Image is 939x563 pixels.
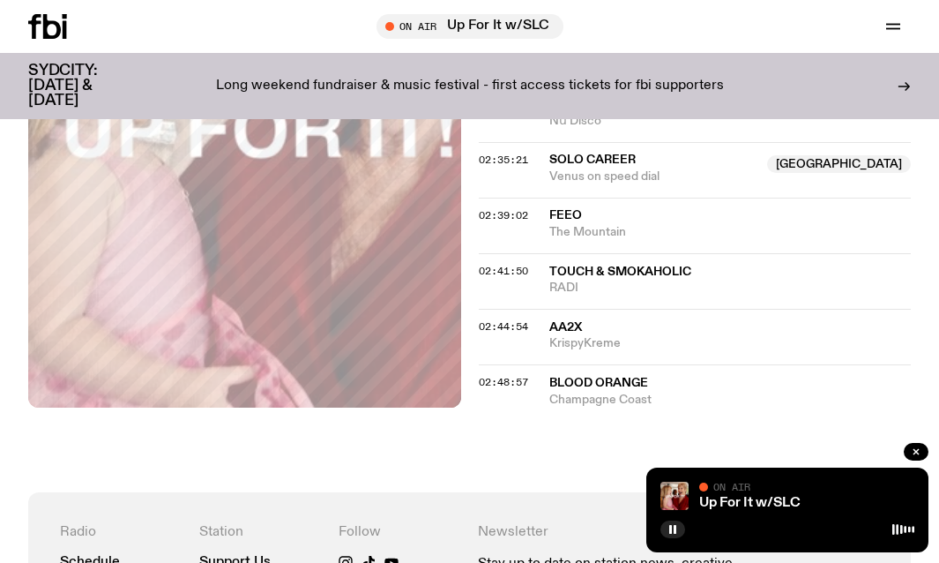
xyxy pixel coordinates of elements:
[479,375,528,389] span: 02:48:57
[549,377,648,389] span: Blood Orange
[549,224,912,241] span: The Mountain
[767,155,911,173] span: [GEOGRAPHIC_DATA]
[549,280,912,297] span: RADI
[549,113,757,130] span: Nữ Disco
[549,169,757,185] span: Venus on speed dial
[549,392,912,409] span: Champagne Coast
[479,264,528,278] span: 02:41:50
[549,335,912,352] span: KrispyKreme
[216,79,724,94] p: Long weekend fundraiser & music festival - first access tickets for fbi supporters
[478,524,739,541] h4: Newsletter
[479,208,528,222] span: 02:39:02
[549,321,582,334] span: AA2x
[479,319,528,334] span: 02:44:54
[549,209,582,221] span: feeo
[699,496,801,510] a: Up For It w/SLC
[376,14,563,39] button: On AirUp For It w/SLC
[549,154,636,166] span: Solo Career
[549,266,691,278] span: Touch & SMOKAHOLIC
[713,481,750,492] span: On Air
[28,64,141,109] h3: SYDCITY: [DATE] & [DATE]
[60,524,182,541] h4: Radio
[199,524,321,541] h4: Station
[479,153,528,167] span: 02:35:21
[339,524,460,541] h4: Follow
